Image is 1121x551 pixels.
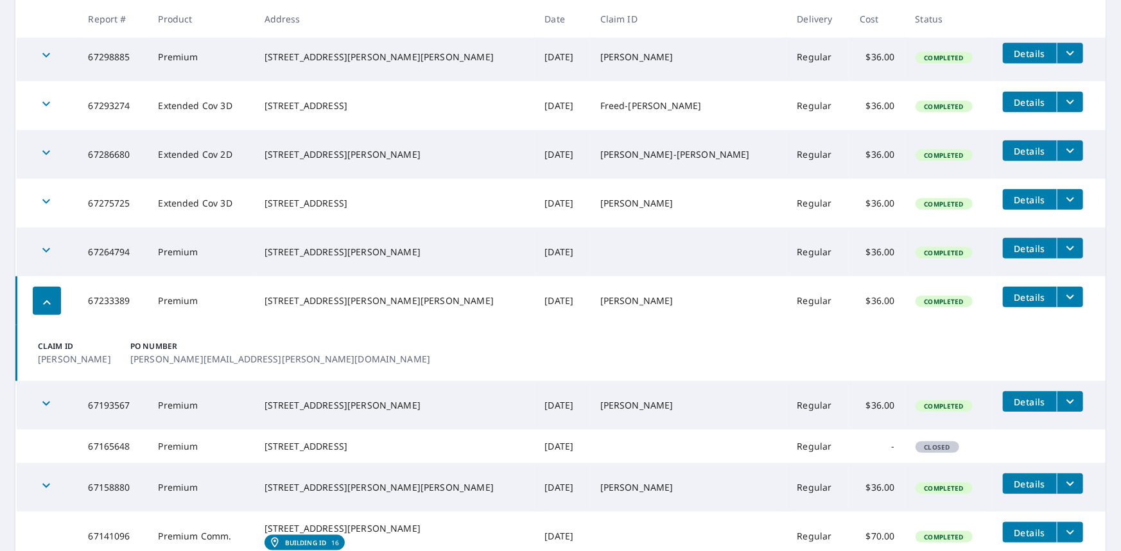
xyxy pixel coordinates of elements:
[1003,140,1057,161] button: detailsBtn-67286680
[148,430,254,463] td: Premium
[78,130,148,179] td: 67286680
[1003,189,1057,210] button: detailsBtn-67275725
[917,532,971,541] span: Completed
[1011,527,1049,539] span: Details
[38,341,115,352] p: Claim ID
[265,197,525,210] div: [STREET_ADDRESS]
[786,276,849,325] td: Regular
[78,381,148,430] td: 67193567
[148,276,254,325] td: Premium
[1057,522,1083,543] button: filesDropdownBtn-67141096
[148,381,254,430] td: Premium
[1057,238,1083,259] button: filesDropdownBtn-67264794
[849,381,905,430] td: $36.00
[265,535,345,550] a: Building ID16
[590,130,787,179] td: [PERSON_NAME]-[PERSON_NAME]
[1003,92,1057,112] button: detailsBtn-67293274
[535,81,590,130] td: [DATE]
[849,81,905,130] td: $36.00
[917,443,958,452] span: Closed
[265,99,525,112] div: [STREET_ADDRESS]
[1003,238,1057,259] button: detailsBtn-67264794
[148,179,254,228] td: Extended Cov 3D
[78,228,148,276] td: 67264794
[590,81,787,130] td: Freed-[PERSON_NAME]
[786,81,849,130] td: Regular
[849,463,905,512] td: $36.00
[130,352,430,366] p: [PERSON_NAME][EMAIL_ADDRESS][PERSON_NAME][DOMAIN_NAME]
[590,463,787,512] td: [PERSON_NAME]
[78,276,148,325] td: 67233389
[786,463,849,512] td: Regular
[535,463,590,512] td: [DATE]
[78,33,148,81] td: 67298885
[590,276,787,325] td: [PERSON_NAME]
[265,294,525,307] div: [STREET_ADDRESS][PERSON_NAME][PERSON_NAME]
[1057,189,1083,210] button: filesDropdownBtn-67275725
[1011,242,1049,255] span: Details
[917,151,971,160] span: Completed
[535,130,590,179] td: [DATE]
[1003,522,1057,543] button: detailsBtn-67141096
[265,481,525,494] div: [STREET_ADDRESS][PERSON_NAME][PERSON_NAME]
[917,248,971,257] span: Completed
[78,81,148,130] td: 67293274
[265,440,525,453] div: [STREET_ADDRESS]
[148,81,254,130] td: Extended Cov 3D
[1003,287,1057,307] button: detailsBtn-67233389
[1011,396,1049,408] span: Details
[535,430,590,463] td: [DATE]
[265,51,525,64] div: [STREET_ADDRESS][PERSON_NAME][PERSON_NAME]
[1003,473,1057,494] button: detailsBtn-67158880
[78,463,148,512] td: 67158880
[590,33,787,81] td: [PERSON_NAME]
[1011,47,1049,60] span: Details
[1003,391,1057,412] button: detailsBtn-67193567
[1011,96,1049,108] span: Details
[917,297,971,306] span: Completed
[265,148,525,161] div: [STREET_ADDRESS][PERSON_NAME]
[1057,391,1083,412] button: filesDropdownBtn-67193567
[917,102,971,111] span: Completed
[590,179,787,228] td: [PERSON_NAME]
[786,381,849,430] td: Regular
[786,228,849,276] td: Regular
[917,199,971,208] span: Completed
[148,463,254,512] td: Premium
[265,399,525,412] div: [STREET_ADDRESS][PERSON_NAME]
[590,381,787,430] td: [PERSON_NAME]
[535,276,590,325] td: [DATE]
[130,341,430,352] p: PO Number
[285,539,327,547] em: Building ID
[265,246,525,259] div: [STREET_ADDRESS][PERSON_NAME]
[849,276,905,325] td: $36.00
[78,430,148,463] td: 67165648
[849,130,905,179] td: $36.00
[535,33,590,81] td: [DATE]
[849,33,905,81] td: $36.00
[148,33,254,81] td: Premium
[917,402,971,411] span: Completed
[786,179,849,228] td: Regular
[917,484,971,493] span: Completed
[786,430,849,463] td: Regular
[786,33,849,81] td: Regular
[1057,473,1083,494] button: filesDropdownBtn-67158880
[38,352,115,366] p: [PERSON_NAME]
[1011,291,1049,303] span: Details
[1011,478,1049,490] span: Details
[148,130,254,179] td: Extended Cov 2D
[148,228,254,276] td: Premium
[1003,43,1057,64] button: detailsBtn-67298885
[849,228,905,276] td: $36.00
[849,430,905,463] td: -
[535,228,590,276] td: [DATE]
[1011,194,1049,206] span: Details
[917,53,971,62] span: Completed
[786,130,849,179] td: Regular
[1057,43,1083,64] button: filesDropdownBtn-67298885
[1057,92,1083,112] button: filesDropdownBtn-67293274
[535,381,590,430] td: [DATE]
[1057,287,1083,307] button: filesDropdownBtn-67233389
[1057,140,1083,161] button: filesDropdownBtn-67286680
